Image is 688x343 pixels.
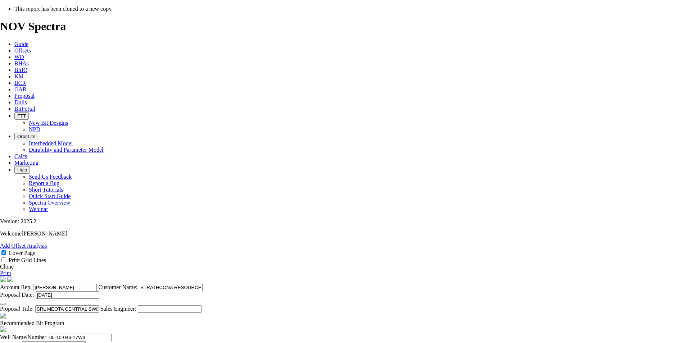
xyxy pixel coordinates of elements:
a: BCR [14,80,26,86]
span: Help [17,167,27,173]
span: This report has been cloned to a new copy. [14,6,113,12]
a: BitIQ [14,67,27,73]
label: Cover Page [9,250,35,256]
a: KM [14,73,24,79]
span: OrbitLite [17,134,35,139]
a: New Bit Designs [29,120,68,126]
label: Sales Engineer: [100,306,136,312]
button: OrbitLite [14,133,38,140]
a: Dulls [14,99,27,105]
a: BitPortal [14,106,35,112]
a: Marketing [14,160,39,166]
a: Quick Start Guide [29,193,71,199]
span: [PERSON_NAME] [22,230,67,237]
a: NPD [29,126,40,132]
a: Guide [14,41,28,47]
a: Report a Bug [29,180,59,186]
a: Offsets [14,47,31,54]
button: FTT [14,112,29,120]
a: Short Tutorials [29,187,63,193]
a: WD [14,54,24,60]
a: OAR [14,86,27,92]
a: Durability and Parameter Model [29,147,104,153]
a: BHAs [14,60,29,67]
a: Interbedded Model [29,140,73,146]
button: Help [14,166,30,174]
img: cover-graphic.e5199e77.png [7,276,13,282]
a: Send Us Feedback [29,174,72,180]
a: Calcs [14,153,27,159]
span: FTT [17,113,26,119]
a: Spectra Overview [29,200,70,206]
a: Webinar [29,206,48,212]
label: Customer Name: [98,284,137,290]
a: Proposal [14,93,35,99]
label: Print Grid Lines [9,257,46,263]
